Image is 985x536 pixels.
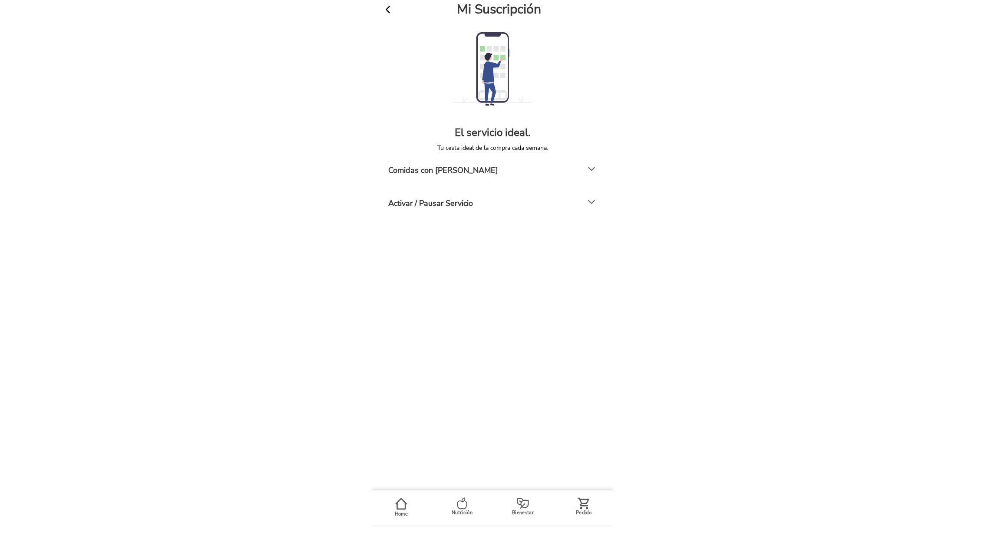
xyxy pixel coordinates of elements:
p: Tu cesta ideal de la compra cada semana. [381,144,604,152]
h5: El servicio ideal. [381,127,604,138]
ion-label: Bienestar [512,510,534,516]
h3: Mi Suscripción [394,2,604,17]
h4: Comidas con [PERSON_NAME] [388,165,498,175]
h4: Activar / Pausar Servicio [388,198,473,208]
ion-label: Pedido [576,510,592,516]
ion-label: Home [395,511,408,517]
ion-label: Nutrición [452,510,473,516]
img: SubscriptionImage [453,32,532,106]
